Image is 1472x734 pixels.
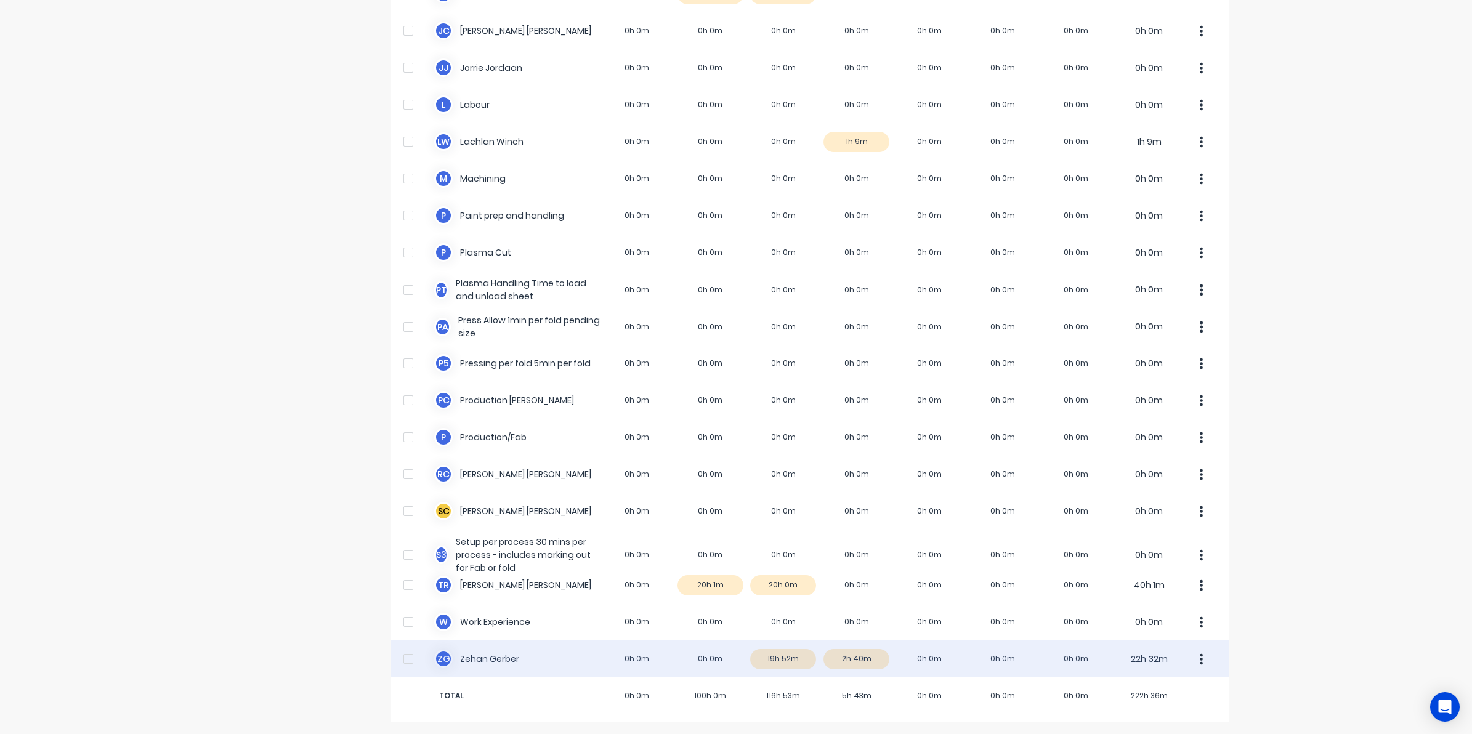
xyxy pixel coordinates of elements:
[601,690,674,701] span: 0h 0m
[893,690,966,701] span: 0h 0m
[966,690,1040,701] span: 0h 0m
[1040,690,1113,701] span: 0h 0m
[434,690,601,701] span: TOTAL
[747,690,820,701] span: 116h 53m
[820,690,893,701] span: 5h 43m
[1112,690,1186,701] span: 222h 36m
[674,690,747,701] span: 100h 0m
[1430,692,1460,722] div: Open Intercom Messenger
